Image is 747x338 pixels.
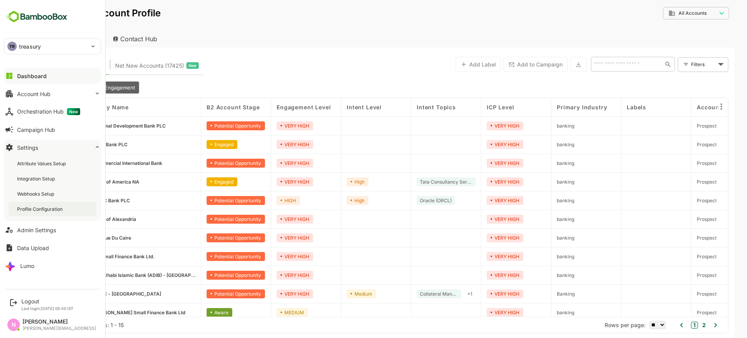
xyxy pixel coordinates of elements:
[670,216,689,222] span: Prospect
[179,159,238,168] div: Potential Opportunity
[641,10,689,17] div: All Accounts
[437,289,448,298] div: + 1
[459,271,496,280] div: VERY HIGH
[7,42,17,51] div: TR
[249,271,286,280] div: VERY HIGH
[670,198,689,203] span: Prospect
[530,179,547,185] span: banking
[651,11,679,16] span: All Accounts
[459,104,487,110] span: ICP Level
[23,322,96,328] div: Total Rows: 17 | Rows: 1 - 15
[389,104,429,110] span: Intent Topics
[249,177,286,186] div: VERY HIGH
[67,179,112,185] span: Bank of America NA
[19,42,41,51] p: treasury
[179,308,205,317] div: Aware
[459,215,496,224] div: VERY HIGH
[17,108,80,115] div: Orchestration Hub
[4,68,101,84] button: Dashboard
[179,233,238,242] div: Potential Opportunity
[67,108,80,115] span: New
[600,104,619,110] span: Labels
[319,196,341,205] div: High
[4,39,101,54] div: TRtreasury
[4,122,101,137] button: Campaign Hub
[21,306,74,311] p: Last login: [DATE] 05:40 IST
[670,179,689,185] span: Prospect
[530,272,547,278] span: banking
[17,144,38,151] div: Settings
[530,123,547,129] span: banking
[179,289,238,298] div: Potential Opportunity
[23,319,96,325] div: [PERSON_NAME]
[459,121,496,130] div: VERY HIGH
[21,298,74,305] div: Logout
[319,177,341,186] div: High
[17,160,67,167] div: Attribute Values Setup
[17,227,56,233] div: Admin Settings
[249,104,303,110] span: Engagement Level
[79,30,137,47] div: Contact Hub
[17,191,56,197] div: Webhooks Setup
[4,222,101,238] button: Admin Settings
[249,121,286,130] div: VERY HIGH
[249,233,286,242] div: VERY HIGH
[577,322,618,328] span: Rows per page:
[393,198,424,203] span: Oracle (ORCL)
[319,104,354,110] span: Intent Level
[249,308,281,317] div: MEDIUM
[20,263,34,269] div: Lumo
[67,198,103,203] span: DFCC Bank PLC
[393,291,431,297] span: Collateral Management Software
[23,61,79,71] span: Known accounts you’ve identified to target - imported from CRM, Offline upload, or promoted from ...
[459,289,496,298] div: VERY HIGH
[67,254,127,259] span: Au Small Finance Bank Ltd.
[670,123,689,129] span: Prospect
[664,60,689,68] div: Filters
[179,121,238,130] div: Potential Opportunity
[179,271,238,280] div: Potential Opportunity
[17,245,49,251] div: Data Upload
[428,57,474,72] button: Add Label
[249,215,286,224] div: VERY HIGH
[530,310,547,315] span: banking
[67,160,135,166] span: Commercial International Bank
[670,235,689,241] span: Prospect
[530,104,580,110] span: Primary Industry
[530,216,547,222] span: banking
[88,61,172,71] div: Newly surfaced ICP-fit accounts from Intent, Website, LinkedIn, and other engagement signals.
[673,321,679,329] button: 2
[4,240,101,256] button: Data Upload
[4,86,101,102] button: Account Hub
[670,291,689,297] span: Prospect
[161,61,169,71] span: New
[530,291,547,297] span: Banking
[636,6,702,21] div: All Accounts
[459,177,496,186] div: VERY HIGH
[88,61,157,71] span: Net New Accounts ( 17425 )
[179,215,238,224] div: Potential Opportunity
[17,175,56,182] div: Integration Setup
[543,57,559,72] button: Export the selected data as CSV
[249,159,286,168] div: VERY HIGH
[17,73,47,79] div: Dashboard
[530,235,547,241] span: banking
[67,235,104,241] span: Banque Du Caire
[67,310,158,315] span: Jana Small Finance Bank Ltd
[30,9,133,18] p: Unified Account Profile
[319,289,349,298] div: Medium
[17,91,51,97] div: Account Hub
[670,104,710,110] span: Account Type
[459,196,496,205] div: VERY HIGH
[179,140,210,149] div: Engaged
[4,258,101,273] button: Lumo
[23,84,108,91] span: 17- Accounts LinkedIn Engagement
[249,289,286,298] div: VERY HIGH
[393,179,445,185] span: Tata Consultancy Services (TCS)
[530,198,547,203] span: banking
[670,272,689,278] span: Prospect
[179,104,232,110] span: B2 Account Stage
[4,9,70,24] img: BambooboxFullLogoMark.5f36c76dfaba33ec1ec1367b70bb1252.svg
[17,206,64,212] div: Profile Configuration
[179,177,210,186] div: Engaged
